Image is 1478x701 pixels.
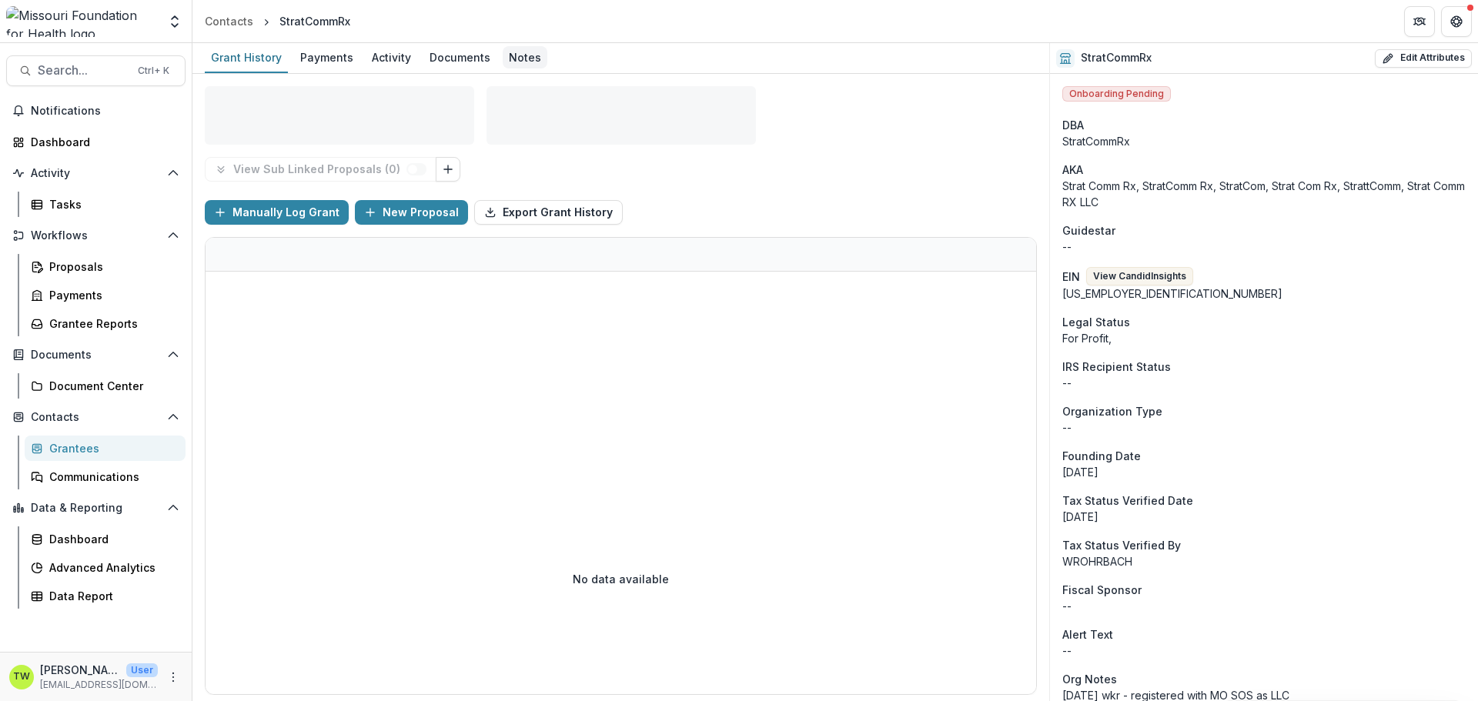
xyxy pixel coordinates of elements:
[423,43,497,73] a: Documents
[436,157,460,182] button: Link Grants
[49,259,173,275] div: Proposals
[1062,492,1193,509] span: Tax Status Verified Date
[1375,49,1472,68] button: Edit Attributes
[31,349,161,362] span: Documents
[1062,537,1181,553] span: Tax Status Verified By
[1062,643,1466,659] p: --
[126,663,158,677] p: User
[366,43,417,73] a: Activity
[25,555,186,580] a: Advanced Analytics
[31,167,161,180] span: Activity
[25,526,186,552] a: Dashboard
[49,469,173,485] div: Communications
[6,405,186,429] button: Open Contacts
[6,55,186,86] button: Search...
[6,98,186,123] button: Notifications
[49,588,173,604] div: Data Report
[49,531,173,547] div: Dashboard
[1062,162,1083,178] span: AKA
[40,662,120,678] p: [PERSON_NAME]
[573,571,669,587] p: No data available
[49,287,173,303] div: Payments
[1062,269,1080,285] p: EIN
[205,13,253,29] div: Contacts
[1062,222,1115,239] span: Guidestar
[6,6,158,37] img: Missouri Foundation for Health logo
[1062,359,1171,375] span: IRS Recipient Status
[1062,448,1141,464] span: Founding Date
[25,254,186,279] a: Proposals
[49,440,173,456] div: Grantees
[25,311,186,336] a: Grantee Reports
[1062,509,1466,525] p: [DATE]
[1062,285,1466,302] div: [US_EMPLOYER_IDENTIFICATION_NUMBER]
[1086,267,1193,285] button: View CandidInsights
[25,373,186,399] a: Document Center
[1062,178,1466,210] p: Strat Comm Rx, StratComm Rx, StratCom, Strat Com Rx, StrattComm, Strat Comm RX LLC
[38,63,129,78] span: Search...
[31,502,161,515] span: Data & Reporting
[474,200,623,225] button: Export Grant History
[164,668,182,686] button: More
[1062,330,1466,346] div: For Profit,
[31,411,161,424] span: Contacts
[1081,52,1152,65] h2: StratCommRx
[31,134,173,150] div: Dashboard
[1062,582,1142,598] span: Fiscal Sponsor
[205,43,288,73] a: Grant History
[49,315,173,332] div: Grantee Reports
[294,43,359,73] a: Payments
[199,10,356,32] nav: breadcrumb
[205,200,349,225] button: Manually Log Grant
[1062,86,1171,102] span: Onboarding Pending
[1062,419,1466,436] p: --
[205,46,288,68] div: Grant History
[25,436,186,461] a: Grantees
[31,229,161,242] span: Workflows
[1062,626,1113,643] span: Alert Text
[355,200,468,225] button: New Proposal
[25,583,186,609] a: Data Report
[205,157,436,182] button: View Sub Linked Proposals (0)
[25,282,186,308] a: Payments
[1441,6,1472,37] button: Get Help
[6,496,186,520] button: Open Data & Reporting
[6,342,186,367] button: Open Documents
[1062,239,1466,255] div: --
[1062,117,1084,133] span: DBA
[164,6,186,37] button: Open entity switcher
[1062,553,1466,569] p: WROHRBACH
[49,378,173,394] div: Document Center
[1062,598,1466,614] div: --
[49,196,173,212] div: Tasks
[31,105,179,118] span: Notifications
[13,672,30,682] div: Torey Wall
[1062,133,1466,149] div: StratCommRx
[40,678,158,692] p: [EMAIL_ADDRESS][DOMAIN_NAME]
[279,13,350,29] div: StratCommRx
[1062,403,1162,419] span: Organization Type
[1062,375,1466,391] div: --
[423,46,497,68] div: Documents
[503,46,547,68] div: Notes
[135,62,172,79] div: Ctrl + K
[6,161,186,185] button: Open Activity
[25,464,186,489] a: Communications
[6,223,186,248] button: Open Workflows
[1062,314,1130,330] span: Legal Status
[1062,671,1117,687] span: Org Notes
[233,163,406,176] p: View Sub Linked Proposals ( 0 )
[294,46,359,68] div: Payments
[6,129,186,155] a: Dashboard
[366,46,417,68] div: Activity
[199,10,259,32] a: Contacts
[1404,6,1435,37] button: Partners
[49,559,173,576] div: Advanced Analytics
[1062,464,1466,480] div: [DATE]
[25,192,186,217] a: Tasks
[503,43,547,73] a: Notes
